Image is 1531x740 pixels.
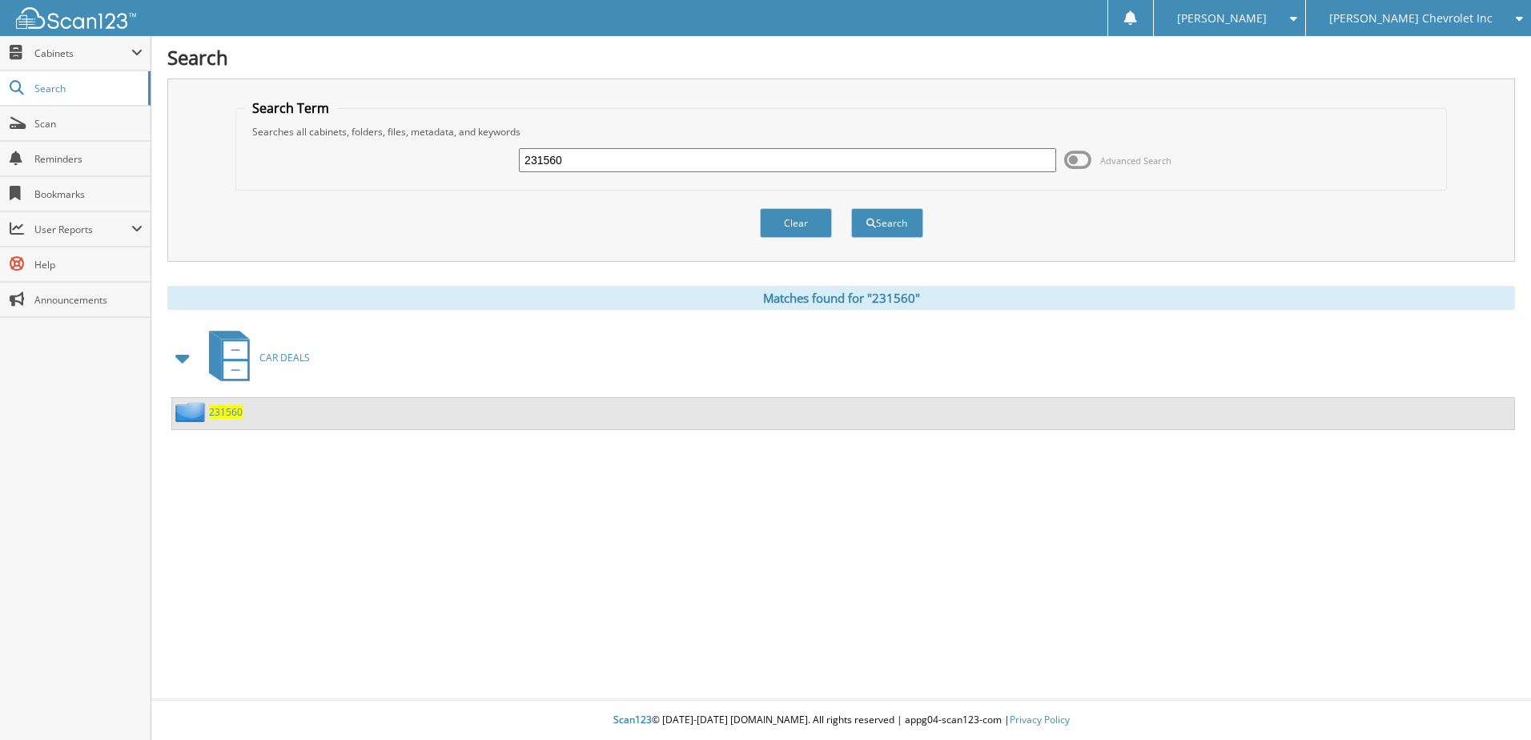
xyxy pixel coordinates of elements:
span: Help [34,258,143,271]
span: [PERSON_NAME] Chevrolet Inc [1329,14,1493,23]
span: Advanced Search [1100,155,1171,167]
a: 231560 [209,405,243,419]
button: Clear [760,208,832,238]
a: CAR DEALS [199,326,310,389]
span: Scan123 [613,713,652,726]
span: [PERSON_NAME] [1177,14,1267,23]
span: Cabinets [34,46,131,60]
h1: Search [167,44,1515,70]
span: Scan [34,117,143,131]
img: scan123-logo-white.svg [16,7,136,29]
span: Bookmarks [34,187,143,201]
div: Searches all cabinets, folders, files, metadata, and keywords [244,125,1438,139]
span: User Reports [34,223,131,236]
div: © [DATE]-[DATE] [DOMAIN_NAME]. All rights reserved | appg04-scan123-com | [151,701,1531,740]
span: Announcements [34,293,143,307]
img: folder2.png [175,402,209,422]
span: Reminders [34,152,143,166]
button: Search [851,208,923,238]
span: CAR DEALS [259,351,310,364]
legend: Search Term [244,99,337,117]
div: Matches found for "231560" [167,286,1515,310]
a: Privacy Policy [1010,713,1070,726]
span: Search [34,82,140,95]
iframe: Chat Widget [1451,663,1531,740]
